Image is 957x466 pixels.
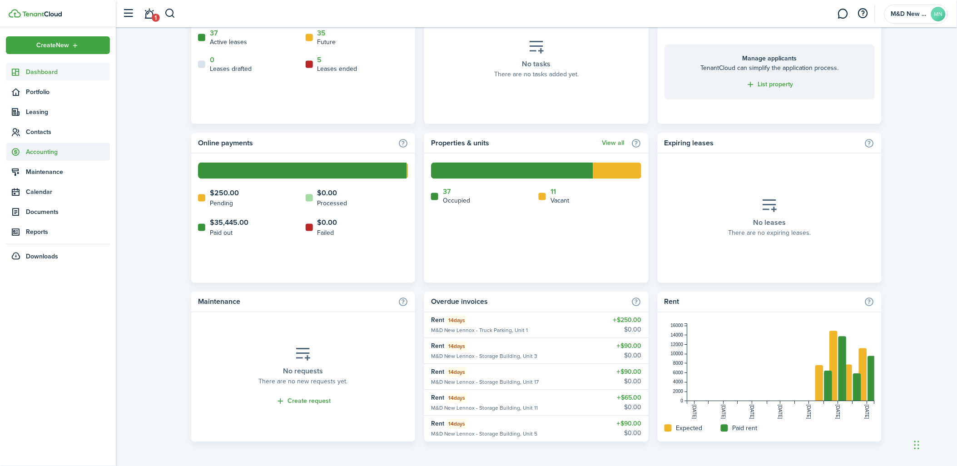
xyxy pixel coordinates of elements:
widget-list-item-title: Rent [431,393,444,403]
span: 14 days [448,317,465,325]
p: $65.00 [617,393,642,403]
home-placeholder-description: TenantCloud can simplify the application process. [674,63,866,73]
span: Calendar [26,187,110,197]
tspan: [DATE] [721,405,726,419]
div: Drag [914,431,920,459]
a: 0 [210,56,214,64]
widget-list-item-title: Rent [431,342,444,351]
a: 37 [210,29,218,37]
tspan: [DATE] [778,405,783,419]
home-widget-title: Expected [676,424,703,433]
tspan: 6000 [673,370,684,375]
widget-list-item-title: Rent [431,419,444,429]
tspan: [DATE] [692,405,697,419]
widget-list-item-description: M&D New Lennox - Storage Building, Unit 11 [431,404,574,412]
span: 14 days [448,420,465,428]
widget-list-item-description: M&D New Lennox - Storage Building, Unit 5 [431,430,574,438]
button: Open sidebar [120,5,137,22]
placeholder-title: No tasks [522,59,550,69]
tspan: [DATE] [750,405,755,419]
span: 14 days [448,394,465,402]
span: Accounting [26,147,110,157]
placeholder-description: There are no expiring leases. [728,228,811,238]
span: Portfolio [26,87,110,97]
home-widget-title: Leases ended [317,64,357,74]
home-widget-title: Overdue invoices [431,297,626,307]
home-widget-count: $0.00 [317,218,337,228]
home-widget-title: Rent [664,297,860,307]
button: Open resource center [855,6,871,21]
widget-list-item-description: M&D New Lennox - Truck Parking, Unit 1 [431,327,567,335]
button: Search [164,6,176,21]
tspan: 14000 [670,332,683,337]
placeholder-description: There are no new requests yet. [259,377,348,387]
p: $90.00 [617,419,642,429]
a: 11 [550,188,556,196]
widget-list-item-description: M&D New Lennox - Storage Building, Unit 17 [431,378,574,387]
placeholder-title: No leases [753,218,786,228]
p: $0.00 [617,351,642,361]
p: $250.00 [613,316,642,325]
img: TenantCloud [9,9,21,18]
tspan: 8000 [673,361,684,366]
home-widget-title: Leases drafted [210,64,252,74]
a: Messaging [834,2,852,25]
img: TenantCloud [22,11,62,17]
span: Downloads [26,252,58,261]
home-widget-count: $0.00 [317,188,347,199]
home-widget-title: Paid out [210,228,248,238]
home-widget-count: $35,445.00 [210,218,248,228]
tspan: 10000 [670,351,683,356]
p: $90.00 [617,342,642,351]
widget-list-item-title: Rent [431,316,444,325]
home-widget-title: Paid rent [733,424,758,433]
placeholder-description: There are no tasks added yet. [494,69,579,79]
a: List property [746,79,793,90]
tspan: 4000 [673,380,684,385]
home-placeholder-title: Manage applicants [674,54,866,63]
span: 14 days [448,368,465,377]
span: Maintenance [26,167,110,177]
span: Contacts [26,127,110,137]
a: Notifications [141,2,158,25]
a: 37 [443,188,451,196]
home-widget-title: Properties & units [431,138,597,149]
home-widget-title: Future [317,37,336,47]
a: View all [602,139,625,147]
p: $0.00 [617,377,642,387]
span: 14 days [448,342,465,351]
widget-list-item-title: Rent [431,367,444,377]
avatar-text: MN [931,7,946,21]
span: Dashboard [26,67,110,77]
tspan: 16000 [670,323,683,328]
home-widget-title: Online payments [198,138,393,149]
tspan: [DATE] [807,405,812,419]
p: $0.00 [617,429,642,438]
home-widget-title: Active leases [210,37,247,47]
home-widget-count: $250.00 [210,188,239,199]
p: $0.00 [613,325,642,335]
tspan: [DATE] [835,405,840,419]
home-widget-title: Expiring leases [664,138,860,149]
home-widget-title: Vacant [550,196,569,206]
span: Reports [26,227,110,237]
placeholder-title: No requests [283,366,323,377]
button: Open menu [6,36,110,54]
a: Create request [276,397,331,407]
span: 1 [152,14,160,22]
a: Dashboard [6,63,110,81]
iframe: Chat Widget [912,422,957,466]
home-widget-title: Occupied [443,196,470,206]
tspan: 2000 [673,389,684,394]
home-widget-title: Failed [317,228,337,238]
span: Documents [26,207,110,217]
tspan: [DATE] [865,405,870,419]
tspan: 0 [681,398,684,403]
home-widget-title: Processed [317,199,347,208]
p: $0.00 [617,403,642,412]
a: 5 [317,56,322,64]
span: Create New [37,42,69,49]
span: M&D New Lenox LLC [891,11,927,17]
span: Leasing [26,107,110,117]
